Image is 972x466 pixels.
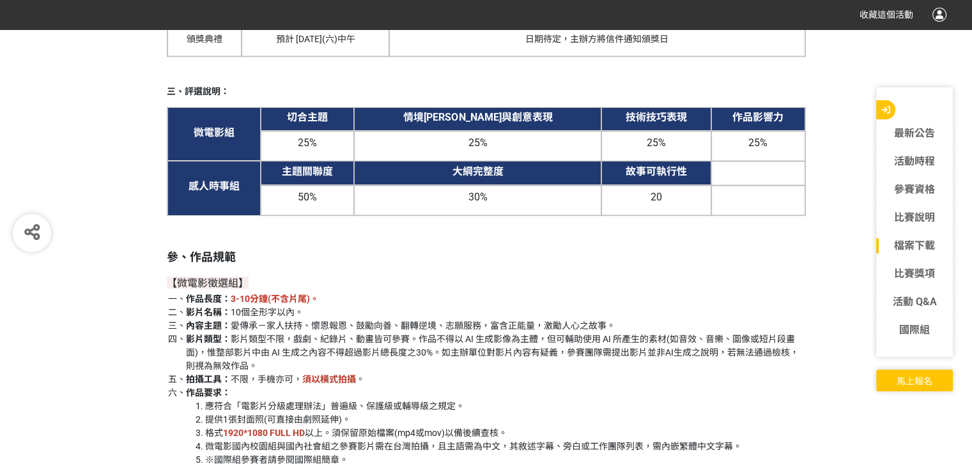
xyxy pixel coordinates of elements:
[282,165,333,177] strong: 主題關聯度
[186,373,231,384] strong: 拍攝工具：
[205,399,806,412] li: 應符合「電影片分級處理辦法」普遍級、保護級或輔導級之規定。
[298,190,317,202] span: 50%
[246,33,385,46] p: 預計 [DATE](六)中午
[452,165,504,177] strong: 大綱完整度
[186,305,806,319] li: 10個全形字以內。
[876,238,953,253] a: 檔案下載
[647,137,666,149] span: 25%
[468,190,488,202] span: 30%
[876,266,953,282] a: 比賽獎項
[394,33,801,46] p: 日期待定，主辦方將信件通知頒獎日
[899,324,930,336] span: 國際組
[205,426,806,439] li: 格式 以上。須保留原始檔案(mp4或mov)以備後續查核。
[626,165,687,177] strong: 故事可執行性
[287,111,328,123] strong: 切合主題
[860,10,913,20] span: 收藏這個活動
[403,111,552,123] strong: 情境[PERSON_NAME]與創意表現
[171,33,237,46] p: 頒獎典禮
[186,293,231,303] strong: 作品長度：
[732,111,783,123] strong: 作品影響力
[205,453,806,466] li: ※國際組參賽者請參閱國際組簡章。
[897,376,932,386] span: 馬上報名
[231,293,319,303] strong: 3-10分鐘(不含片尾)。
[298,137,317,149] span: 25%
[302,373,356,384] strong: 須以橫式拍攝
[205,412,806,426] li: 提供1張封面照(可直接由劇照延伸)。
[186,332,806,372] li: 影片類型不限，戲劇、紀錄片、動畫皆可參賽。作品不得以 AI 生成影像為主體，但可輔助使用 AI 所產生的素材(如音效、音樂、圖像或短片段畫面)，惟整部影片中由 AI 生成之內容不得超過影片總長度...
[876,126,953,141] a: 最新公告
[186,372,806,386] li: 不限，手機亦可， 。
[205,439,806,453] li: 微電影國內校園組與國內社會組之參賽影片需在台灣拍攝，且主語需為中文，其敘述字幕、旁白或工作團隊列表，需內嵌繁體中文字幕。
[186,320,231,330] strong: 內容主題：
[167,86,229,96] strong: 三、評選說明：
[468,137,488,149] span: 25%
[876,154,953,169] a: 活動時程
[186,387,231,397] strong: 作品要求：
[194,126,235,139] strong: 微電影組
[186,319,806,332] li: 愛傳承－家人扶持、懷恩報恩、鼓勵向善、翻轉逆境、志願服務，富含正能量，激勵人心之故事。
[651,190,662,202] span: 20
[876,322,953,338] a: 國際組
[876,294,953,310] a: 活動 Q&A
[186,306,231,317] strong: 影片名稱：
[876,210,953,225] a: 比賽說明
[167,276,249,289] span: 【微電影徵選組】
[876,182,953,197] a: 參賽資格
[876,370,953,391] button: 馬上報名
[626,111,687,123] strong: 技術技巧表現
[186,333,231,343] strong: 影片類型：
[748,137,768,149] span: 25%
[223,427,305,437] strong: 1920*1080 FULL HD
[167,250,236,263] strong: 參、作品規範
[189,180,240,192] strong: 感人時事組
